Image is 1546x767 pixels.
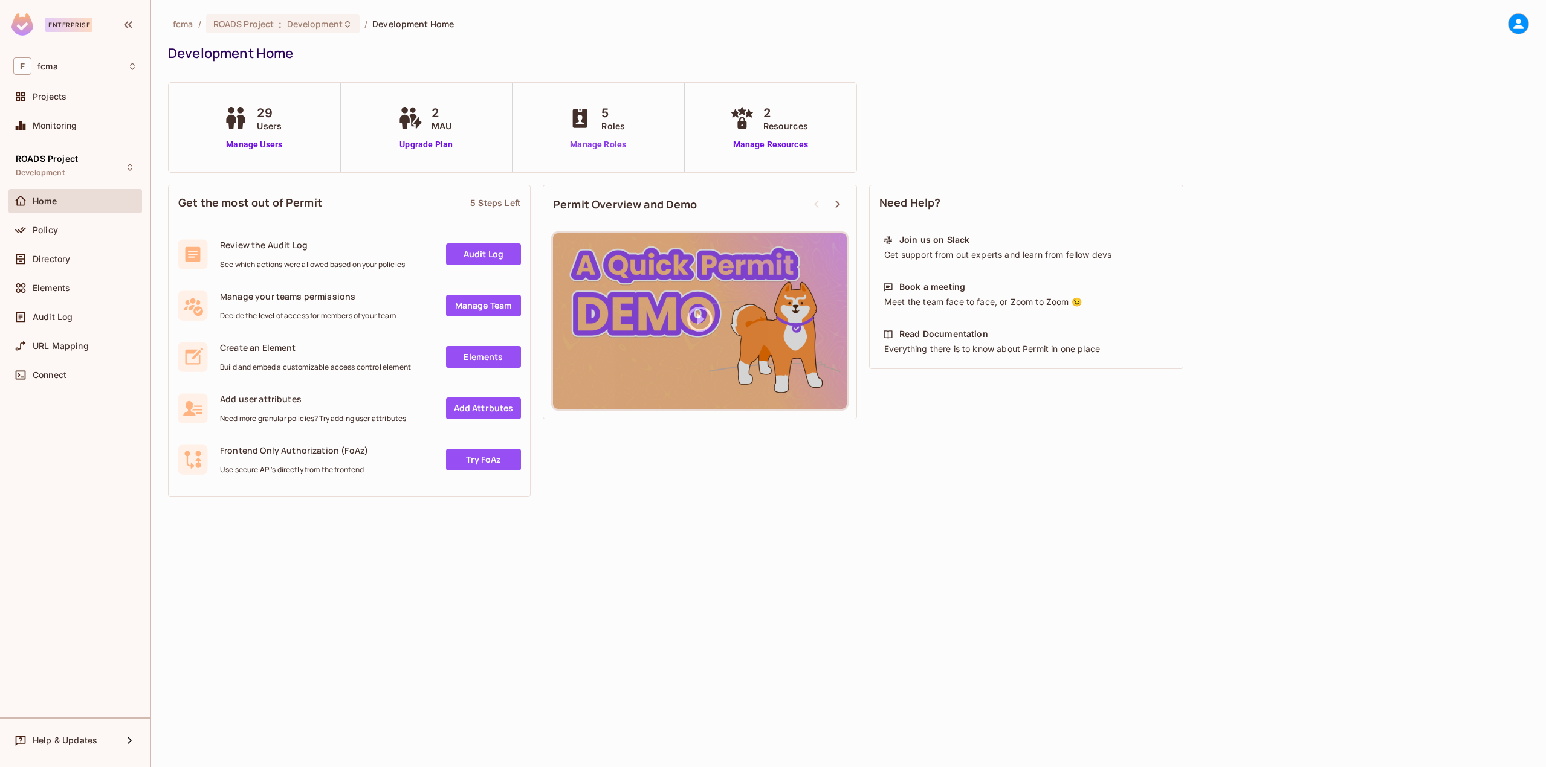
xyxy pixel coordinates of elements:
[213,18,274,30] span: ROADS Project
[763,104,808,122] span: 2
[173,18,193,30] span: the active workspace
[727,138,814,151] a: Manage Resources
[257,120,282,132] span: Users
[33,283,70,293] span: Elements
[879,195,941,210] span: Need Help?
[220,414,406,423] span: Need more granular policies? Try adding user attributes
[13,57,31,75] span: F
[372,18,454,30] span: Development Home
[446,346,521,368] a: Elements
[287,18,343,30] span: Development
[33,736,97,745] span: Help & Updates
[220,239,405,251] span: Review the Audit Log
[220,444,368,456] span: Frontend Only Authorization (FoAz)
[33,254,70,264] span: Directory
[553,197,697,212] span: Permit Overview and Demo
[33,312,73,322] span: Audit Log
[221,138,288,151] a: Manage Users
[198,18,201,30] li: /
[601,120,625,132] span: Roles
[257,104,282,122] span: 29
[220,393,406,405] span: Add user attributes
[220,362,411,372] span: Build and embed a customizable access control element
[446,449,521,470] a: Try FoAz
[16,168,65,178] span: Development
[395,138,458,151] a: Upgrade Plan
[899,328,988,340] div: Read Documentation
[883,249,1169,261] div: Get support from out experts and learn from fellow devs
[446,243,521,265] a: Audit Log
[45,18,92,32] div: Enterprise
[220,260,405,269] span: See which actions were allowed based on your policies
[883,296,1169,308] div: Meet the team face to face, or Zoom to Zoom 😉
[33,121,77,130] span: Monitoring
[601,104,625,122] span: 5
[33,341,89,351] span: URL Mapping
[220,465,368,475] span: Use secure API's directly from the frontend
[364,18,367,30] li: /
[33,92,66,101] span: Projects
[33,225,58,235] span: Policy
[178,195,322,210] span: Get the most out of Permit
[432,120,451,132] span: MAU
[33,370,66,380] span: Connect
[899,234,969,246] div: Join us on Slack
[16,154,78,164] span: ROADS Project
[37,62,58,71] span: Workspace: fcma
[220,311,396,321] span: Decide the level of access for members of your team
[220,290,396,302] span: Manage your teams permissions
[168,44,1523,62] div: Development Home
[33,196,57,206] span: Home
[763,120,808,132] span: Resources
[899,281,965,293] div: Book a meeting
[446,397,521,419] a: Add Attrbutes
[565,138,631,151] a: Manage Roles
[432,104,451,122] span: 2
[11,13,33,36] img: SReyMgAAAABJRU5ErkJggg==
[883,343,1169,355] div: Everything there is to know about Permit in one place
[470,197,520,208] div: 5 Steps Left
[446,295,521,316] a: Manage Team
[278,19,282,29] span: :
[220,342,411,353] span: Create an Element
